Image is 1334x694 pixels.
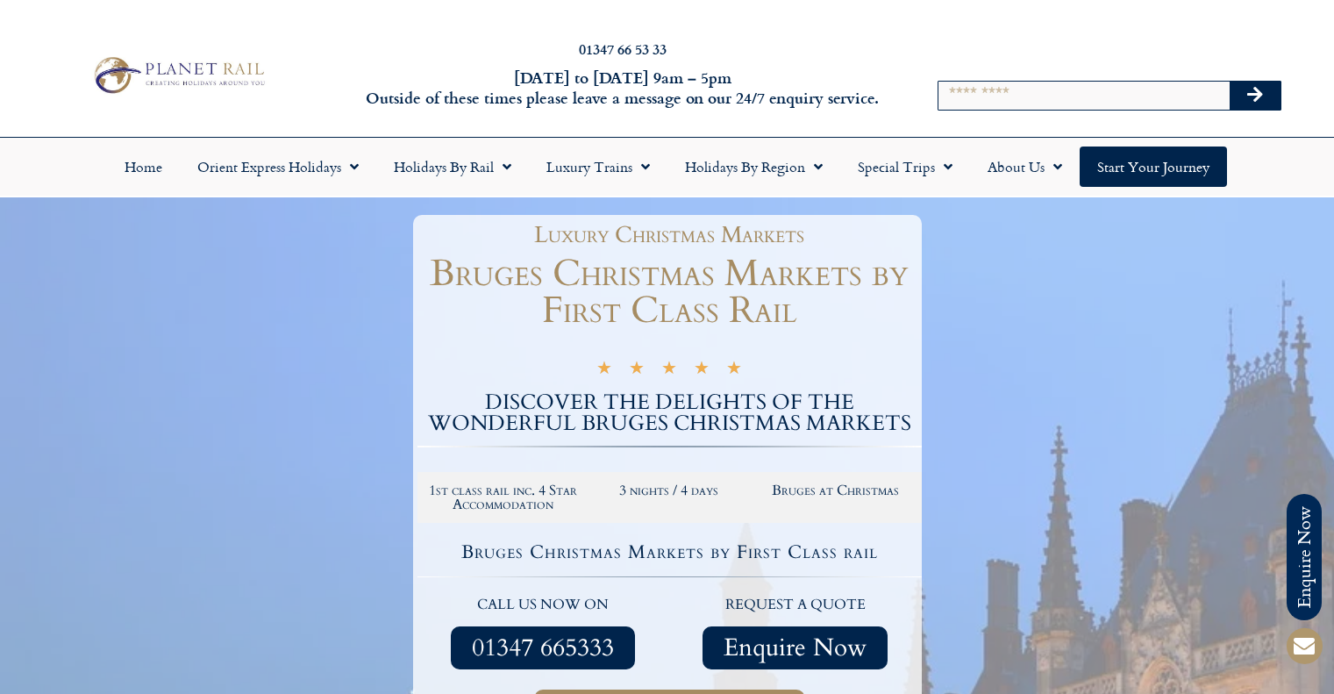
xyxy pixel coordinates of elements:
[417,392,922,434] h2: DISCOVER THE DELIGHTS OF THE WONDERFUL BRUGES CHRISTMAS MARKETS
[87,53,269,97] img: Planet Rail Train Holidays Logo
[426,594,661,617] p: call us now on
[678,594,913,617] p: request a quote
[9,147,1325,187] nav: Menu
[451,626,635,669] a: 01347 665333
[107,147,180,187] a: Home
[429,483,578,512] h2: 1st class rail inc. 4 Star Accommodation
[472,637,614,659] span: 01347 665333
[667,147,840,187] a: Holidays by Region
[596,361,612,381] i: ★
[724,637,867,659] span: Enquire Now
[180,147,376,187] a: Orient Express Holidays
[703,626,888,669] a: Enquire Now
[840,147,970,187] a: Special Trips
[661,361,677,381] i: ★
[426,224,913,247] h1: Luxury Christmas Markets
[1080,147,1227,187] a: Start your Journey
[360,68,885,109] h6: [DATE] to [DATE] 9am – 5pm Outside of these times please leave a message on our 24/7 enquiry serv...
[596,358,742,381] div: 5/5
[579,39,667,59] a: 01347 66 53 33
[376,147,529,187] a: Holidays by Rail
[595,483,744,497] h2: 3 nights / 4 days
[1230,82,1280,110] button: Search
[420,543,919,562] h4: Bruges Christmas Markets by First Class rail
[417,255,922,329] h1: Bruges Christmas Markets by First Class Rail
[529,147,667,187] a: Luxury Trains
[970,147,1080,187] a: About Us
[629,361,645,381] i: ★
[694,361,710,381] i: ★
[761,483,910,497] h2: Bruges at Christmas
[726,361,742,381] i: ★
